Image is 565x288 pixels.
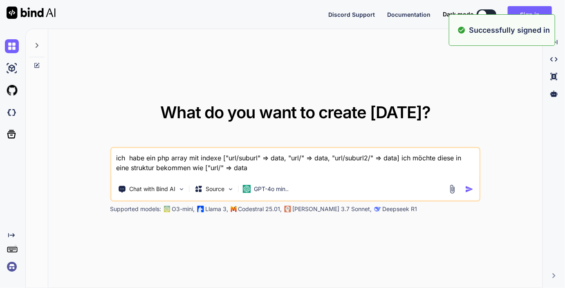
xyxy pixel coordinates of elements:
p: O3-mini, [172,205,195,213]
img: Pick Tools [178,186,185,193]
p: [PERSON_NAME] 3.7 Sonnet, [292,205,372,213]
button: Sign in [508,6,552,22]
img: Bind AI [7,7,56,19]
p: Chat with Bind AI [129,185,175,193]
p: Supported models: [110,205,161,213]
img: chat [5,39,19,53]
img: alert [457,25,466,36]
span: Dark mode [443,10,473,18]
span: What do you want to create [DATE]? [160,102,430,122]
img: GPT-4o mini [242,185,251,193]
img: icon [465,185,474,193]
p: GPT-4o min.. [254,185,289,193]
img: claude [284,206,291,212]
p: Deepseek R1 [382,205,417,213]
img: githubLight [5,83,19,97]
span: Documentation [387,11,430,18]
button: Documentation [387,10,430,19]
img: darkCloudIdeIcon [5,106,19,119]
img: attachment [448,184,457,194]
img: GPT-4 [164,206,170,212]
textarea: ich habe ein php array mit indexe ["url/suburl" => data, "url/" => data, "url/suburl2/" => data] ... [111,148,480,178]
img: signin [5,260,19,274]
img: claude [374,206,381,212]
img: Llama2 [197,206,204,212]
p: Codestral 25.01, [238,205,282,213]
span: Discord Support [328,11,375,18]
p: Llama 3, [205,205,228,213]
button: Discord Support [328,10,375,19]
p: Source [206,185,224,193]
img: Mistral-AI [231,206,236,212]
img: Pick Models [227,186,234,193]
p: Successfully signed in [469,25,550,36]
img: ai-studio [5,61,19,75]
